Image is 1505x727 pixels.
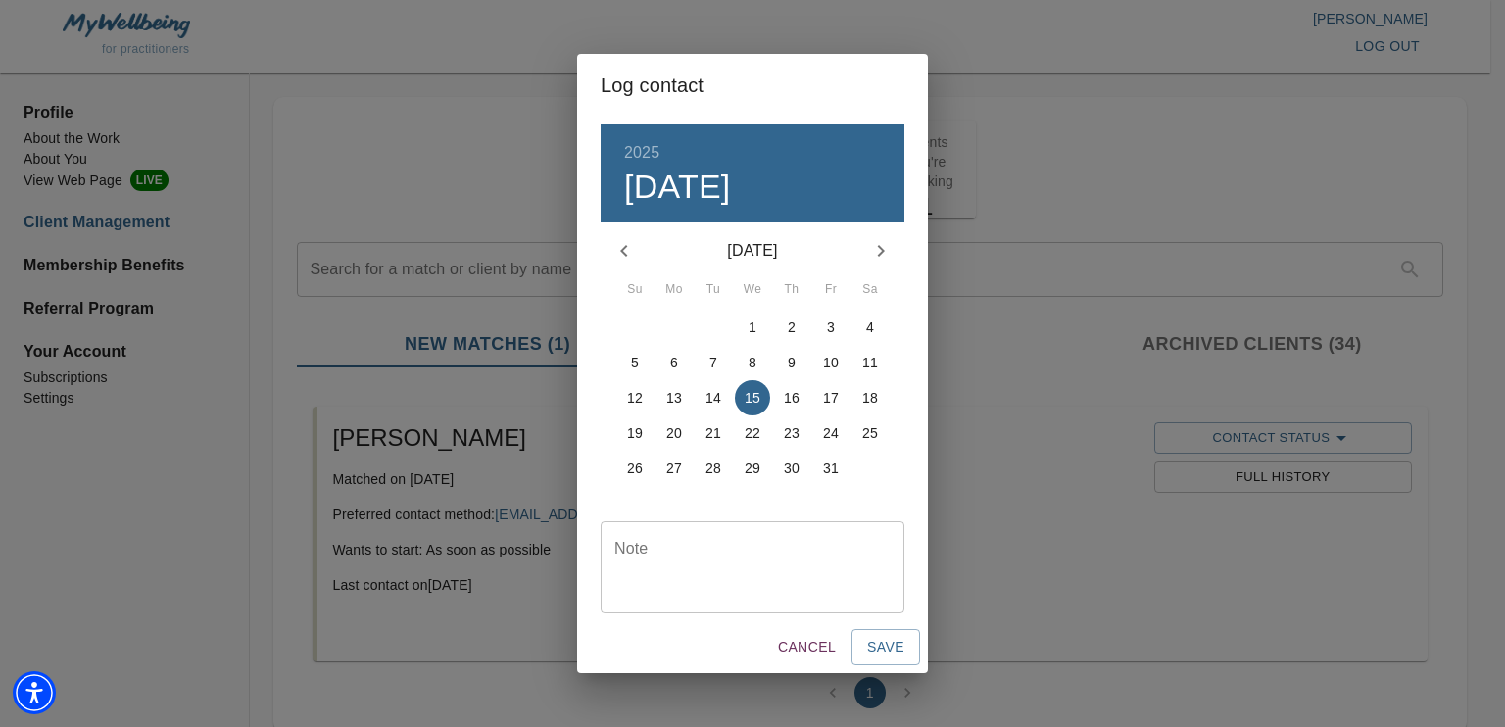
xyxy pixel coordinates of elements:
button: 19 [617,415,653,451]
span: Th [774,280,809,300]
p: 10 [823,353,839,372]
p: 22 [745,423,760,443]
button: 5 [617,345,653,380]
span: Save [867,635,904,659]
p: 19 [627,423,643,443]
button: 18 [852,380,888,415]
button: 3 [813,310,849,345]
button: 21 [696,415,731,451]
button: 15 [735,380,770,415]
button: 26 [617,451,653,486]
button: 28 [696,451,731,486]
span: We [735,280,770,300]
button: 22 [735,415,770,451]
button: Save [851,629,920,665]
button: 30 [774,451,809,486]
button: 13 [656,380,692,415]
p: 14 [705,388,721,408]
span: Cancel [778,635,836,659]
button: 20 [656,415,692,451]
p: 4 [866,317,874,337]
p: 3 [827,317,835,337]
p: 26 [627,459,643,478]
button: 14 [696,380,731,415]
span: Fr [813,280,849,300]
p: 31 [823,459,839,478]
p: 2 [788,317,796,337]
p: 27 [666,459,682,478]
button: 31 [813,451,849,486]
button: Cancel [770,629,844,665]
p: 21 [705,423,721,443]
button: 8 [735,345,770,380]
p: 20 [666,423,682,443]
p: 6 [670,353,678,372]
button: [DATE] [624,167,731,208]
button: 11 [852,345,888,380]
button: 6 [656,345,692,380]
button: 2025 [624,139,659,167]
p: 5 [631,353,639,372]
p: 17 [823,388,839,408]
button: 4 [852,310,888,345]
p: 25 [862,423,878,443]
button: 24 [813,415,849,451]
span: Mo [656,280,692,300]
p: 9 [788,353,796,372]
p: 7 [709,353,717,372]
span: Su [617,280,653,300]
p: 18 [862,388,878,408]
button: 12 [617,380,653,415]
p: 13 [666,388,682,408]
button: 16 [774,380,809,415]
p: 23 [784,423,800,443]
p: 1 [749,317,756,337]
span: Sa [852,280,888,300]
p: 16 [784,388,800,408]
button: 23 [774,415,809,451]
p: 12 [627,388,643,408]
button: 9 [774,345,809,380]
button: 2 [774,310,809,345]
p: 29 [745,459,760,478]
span: Tu [696,280,731,300]
p: 15 [745,388,760,408]
p: 11 [862,353,878,372]
p: 8 [749,353,756,372]
p: [DATE] [648,239,857,263]
button: 25 [852,415,888,451]
p: 24 [823,423,839,443]
button: 17 [813,380,849,415]
p: 28 [705,459,721,478]
p: 30 [784,459,800,478]
div: Accessibility Menu [13,671,56,714]
h2: Log contact [601,70,904,101]
button: 1 [735,310,770,345]
button: 10 [813,345,849,380]
button: 27 [656,451,692,486]
button: 29 [735,451,770,486]
button: 7 [696,345,731,380]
